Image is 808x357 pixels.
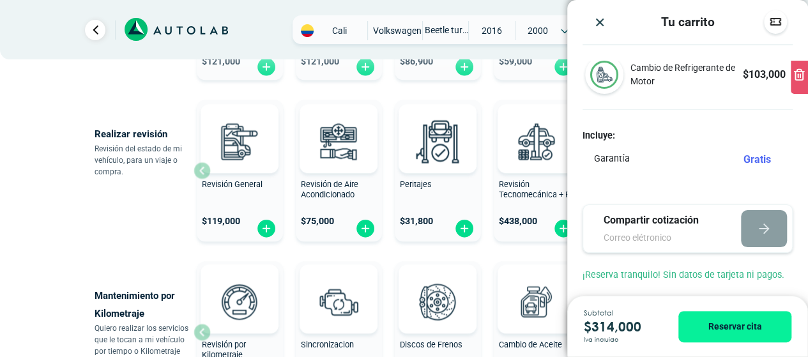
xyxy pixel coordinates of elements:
img: fi_plus-circle2.svg [454,218,475,238]
img: Flag of COLOMBIA [301,24,314,37]
span: $ 119,000 [202,216,240,227]
img: AD0BCuuxAAAAAElFTkSuQmCC [418,107,457,145]
img: close icon [593,16,606,29]
span: Iva incluido [584,337,618,343]
span: $ 121,000 [301,56,339,67]
img: peritaje-v3.svg [409,113,466,169]
h4: Incluye: [583,130,793,141]
span: $ 121,000 [202,56,240,67]
span: Cambio de Aceite [499,340,562,349]
span: BEETLE TURBO [423,21,468,39]
p: $ 103,000 [743,67,786,82]
img: fi_plus-circle2.svg [454,57,475,77]
p: Realizar revisión [95,125,194,143]
p: Revisión del estado de mi vehículo, para un viaje o compra. [95,143,194,178]
span: $ 438,000 [499,216,537,227]
img: aire_acondicionado-v3.svg [310,113,367,169]
span: Discos de Frenos [400,340,462,349]
button: Peritajes $31,800 [395,100,481,241]
img: fi_plus-circle2.svg [355,218,376,238]
span: Cali [317,24,362,37]
img: Descuentos code image [769,15,782,28]
img: AD0BCuuxAAAAAElFTkSuQmCC [319,267,358,305]
div: Gratis [743,152,781,167]
span: Peritajes [400,179,432,189]
img: fi_plus-circle2.svg [553,218,574,238]
img: liquido_refrigerante-v3.svg [590,61,618,89]
img: revision_tecno_mecanica-v3.svg [508,113,565,169]
span: $ 31,800 [400,216,433,227]
span: $ 86,900 [400,56,433,67]
span: Revisión de Aire Acondicionado [301,179,358,200]
span: Subtotal [584,310,659,317]
button: Revisión de Aire Acondicionado $75,000 [296,100,382,241]
img: AD0BCuuxAAAAAElFTkSuQmCC [517,267,556,305]
img: fi_plus-circle2.svg [256,57,277,77]
img: AD0BCuuxAAAAAElFTkSuQmCC [517,107,556,145]
h3: Tu carrito [660,15,714,29]
img: sincronizacion-v3.svg [310,273,367,330]
img: AD0BCuuxAAAAAElFTkSuQmCC [418,267,457,305]
img: cambio_de_aceite-v3.svg [508,273,565,330]
p: Mantenimiento por Kilometraje [95,287,194,323]
p: $ 314,000 [584,317,659,337]
p: Compartir cotización [604,213,717,228]
p: Cambio de Refrigerante de Motor [630,61,742,88]
span: $ 75,000 [301,216,334,227]
span: Revisión General [202,179,263,189]
span: 2016 [469,21,514,40]
button: Reservar cita [678,311,791,342]
button: Close [593,15,606,29]
img: revision_por_kilometraje-v3.svg [211,273,268,330]
span: 2000 [515,21,561,40]
p: Quiero realizar los servicios que le tocan a mi vehículo por tiempo o Kilometraje [95,323,194,357]
img: AD0BCuuxAAAAAElFTkSuQmCC [220,267,259,305]
img: revision_general-v3.svg [211,113,268,169]
p: Garantía [594,152,630,166]
img: fi_plus-circle2.svg [553,57,574,77]
button: Revisión General $119,000 [197,100,283,241]
img: AD0BCuuxAAAAAElFTkSuQmCC [319,107,358,145]
div: ¡Reserva tranquilo! Sin datos de tarjeta ni pagos. [567,268,808,298]
span: Revisión Tecnomecánica + Rg [499,179,575,200]
img: fi_plus-circle2.svg [256,218,277,238]
span: VOLKSWAGEN [373,21,422,40]
img: fi_plus-circle2.svg [355,57,376,77]
span: Sincronizacion [301,340,354,349]
a: Ir al paso anterior [85,20,105,40]
input: Correo elétronico [604,231,717,245]
button: Revisión Tecnomecánica + Rg $438,000 [494,100,580,241]
span: $ 59,000 [499,56,532,67]
img: AD0BCuuxAAAAAElFTkSuQmCC [220,107,259,145]
img: frenos2-v3.svg [409,273,466,330]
